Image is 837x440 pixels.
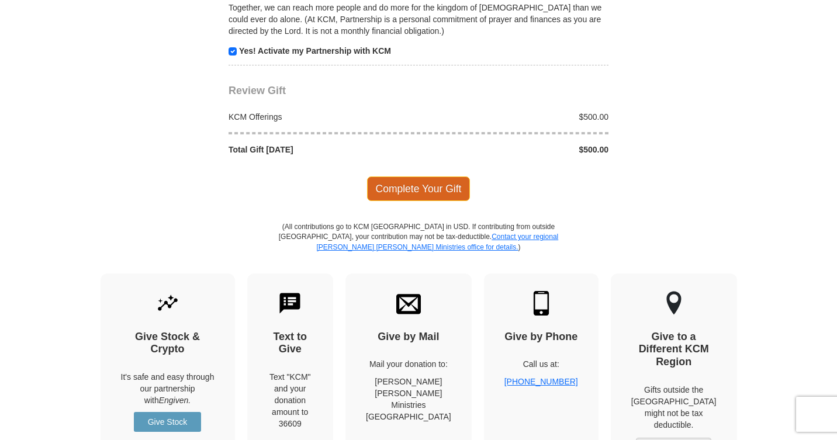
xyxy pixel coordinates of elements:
span: Review Gift [229,85,286,96]
div: Text "KCM" and your donation amount to 36609 [268,371,313,429]
a: Contact your regional [PERSON_NAME] [PERSON_NAME] Ministries office for details. [316,233,558,251]
img: other-region [666,291,682,316]
span: Complete Your Gift [367,176,471,201]
h4: Text to Give [268,331,313,356]
p: [PERSON_NAME] [PERSON_NAME] Ministries [GEOGRAPHIC_DATA] [366,376,451,422]
h4: Give to a Different KCM Region [631,331,717,369]
div: $500.00 [418,111,615,123]
div: KCM Offerings [223,111,419,123]
p: It's safe and easy through our partnership with [121,371,215,406]
img: mobile.svg [529,291,554,316]
i: Engiven. [159,396,191,405]
p: (All contributions go to KCM [GEOGRAPHIC_DATA] in USD. If contributing from outside [GEOGRAPHIC_D... [278,222,559,273]
h4: Give by Mail [366,331,451,344]
a: Give Stock [134,412,201,432]
div: Total Gift [DATE] [223,144,419,155]
h4: Give Stock & Crypto [121,331,215,356]
a: [PHONE_NUMBER] [504,377,578,386]
img: text-to-give.svg [278,291,302,316]
div: $500.00 [418,144,615,155]
p: Gifts outside the [GEOGRAPHIC_DATA] might not be tax deductible. [631,384,717,431]
h4: Give by Phone [504,331,578,344]
p: Mail your donation to: [366,358,451,370]
p: Call us at: [504,358,578,370]
strong: Yes! Activate my Partnership with KCM [239,46,391,56]
p: Together, we can reach more people and do more for the kingdom of [DEMOGRAPHIC_DATA] than we coul... [229,2,608,37]
img: envelope.svg [396,291,421,316]
img: give-by-stock.svg [155,291,180,316]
